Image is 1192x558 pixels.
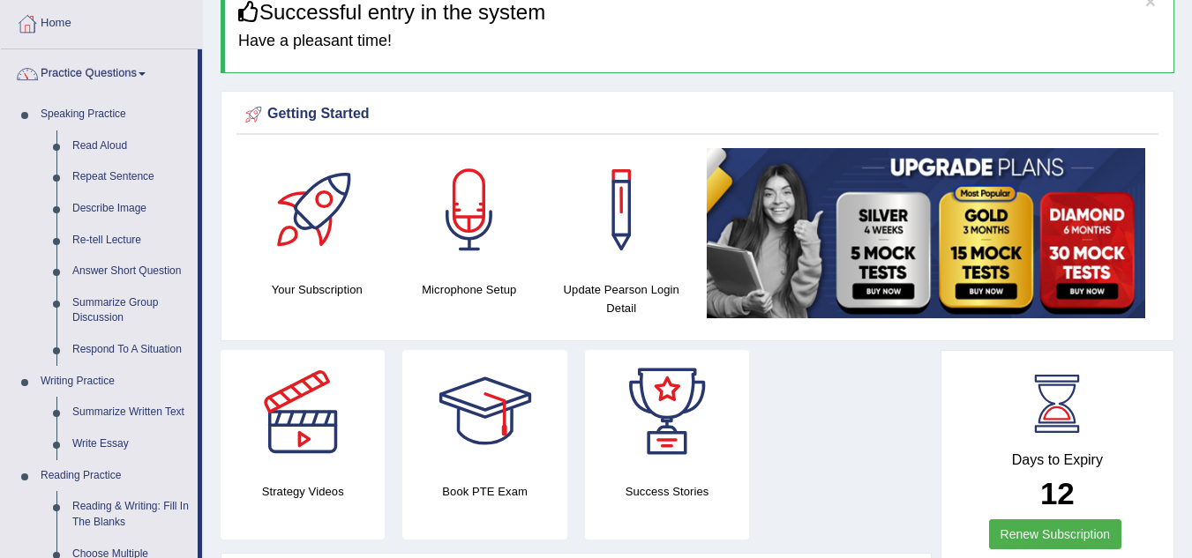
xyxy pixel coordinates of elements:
[64,397,198,428] a: Summarize Written Text
[64,491,198,538] a: Reading & Writing: Fill In The Blanks
[33,460,198,492] a: Reading Practice
[64,130,198,162] a: Read Aloud
[241,101,1154,128] div: Getting Started
[64,287,198,334] a: Summarize Group Discussion
[64,428,198,460] a: Write Essay
[64,161,198,193] a: Repeat Sentence
[64,193,198,225] a: Describe Image
[402,482,566,501] h4: Book PTE Exam
[238,33,1160,50] h4: Have a pleasant time!
[64,225,198,257] a: Re-tell Lecture
[961,452,1154,468] h4: Days to Expiry
[402,280,537,299] h4: Microphone Setup
[238,1,1160,24] h3: Successful entry in the system
[989,519,1122,549] a: Renew Subscription
[33,99,198,130] a: Speaking Practice
[585,482,749,501] h4: Success Stories
[64,256,198,287] a: Answer Short Question
[250,280,385,299] h4: Your Subscription
[33,366,198,398] a: Writing Practice
[64,334,198,366] a: Respond To A Situation
[1,49,198,93] a: Practice Questions
[221,482,385,501] h4: Strategy Videos
[554,280,689,317] h4: Update Pearson Login Detail
[707,148,1146,318] img: small5.jpg
[1040,476,1075,510] b: 12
